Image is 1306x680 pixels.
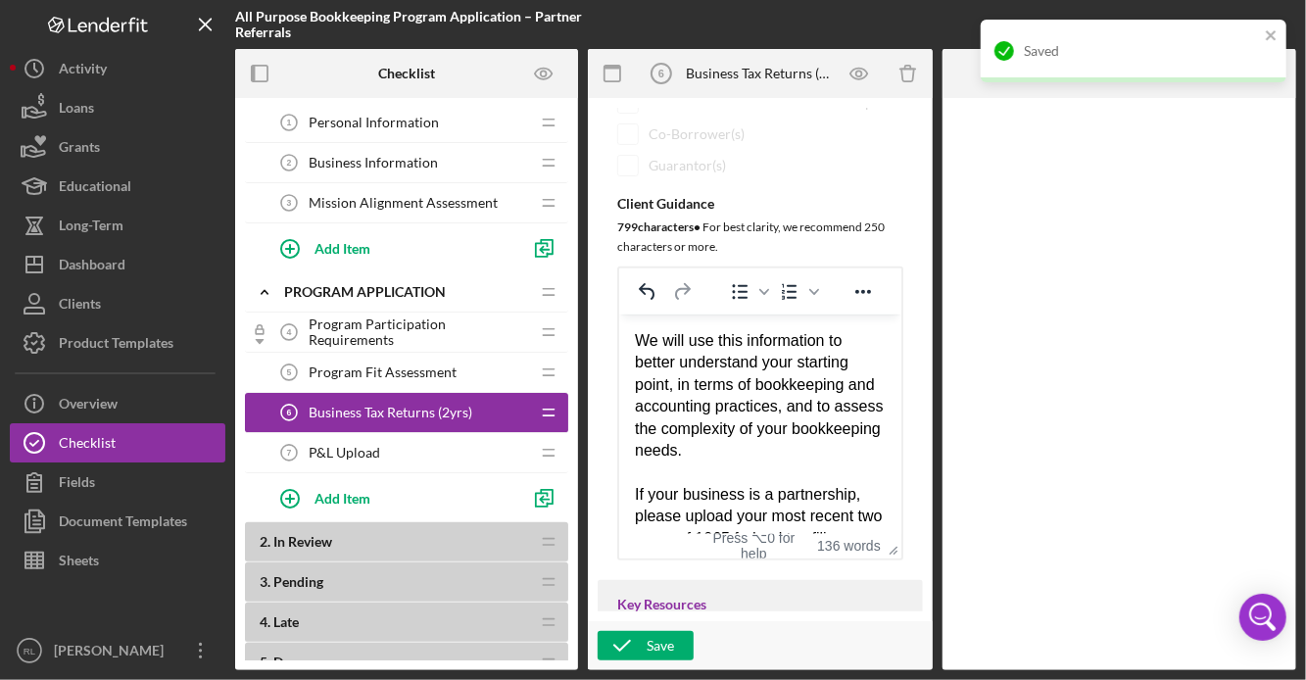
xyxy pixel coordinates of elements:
[723,278,772,306] div: Bullet list
[617,219,701,234] b: 799 character s •
[10,323,225,363] button: Product Templates
[881,534,901,559] div: Press the Up and Down arrow keys to resize the editor.
[59,88,94,132] div: Loans
[59,49,107,93] div: Activity
[260,654,270,670] span: 5 .
[846,278,880,306] button: Reveal or hide additional toolbar items
[273,533,332,550] span: In Review
[49,631,176,675] div: [PERSON_NAME]
[260,573,270,590] span: 3 .
[631,278,664,306] button: Undo
[10,49,225,88] button: Activity
[309,364,457,380] span: Program Fit Assessment
[273,573,323,590] span: Pending
[658,68,664,79] tspan: 6
[59,423,116,467] div: Checklist
[617,218,903,257] div: For best clarity, we recommend 250 characters or more.
[59,206,123,250] div: Long-Term
[287,198,292,208] tspan: 3
[287,408,292,417] tspan: 6
[314,479,370,516] div: Add Item
[10,206,225,245] button: Long-Term
[59,127,100,171] div: Grants
[10,284,225,323] button: Clients
[647,631,674,660] div: Save
[284,284,529,300] div: Program Application
[686,66,835,81] div: Business Tax Returns (2yrs)
[10,502,225,541] button: Document Templates
[10,127,225,167] button: Grants
[287,448,292,458] tspan: 7
[265,228,519,267] button: Add Item
[378,66,435,81] b: Checklist
[273,654,306,670] span: Done
[16,16,266,147] div: We will use this information to better understand your starting point, in terms of bookkeeping an...
[619,315,901,534] iframe: Rich Text Area
[260,613,270,630] span: 4 .
[10,245,225,284] button: Dashboard
[598,631,694,660] button: Save
[59,323,173,367] div: Product Templates
[649,158,726,173] div: Guarantor(s)
[287,367,292,377] tspan: 5
[1024,43,1259,59] div: Saved
[273,613,299,630] span: Late
[10,167,225,206] button: Educational
[617,196,903,212] div: Client Guidance
[265,478,519,517] button: Add Item
[10,631,225,670] button: RL[PERSON_NAME]
[10,384,225,423] button: Overview
[617,597,903,612] div: Key Resources
[314,229,370,267] div: Add Item
[522,52,566,96] button: Preview as
[309,405,472,420] span: Business Tax Returns (2yrs)
[10,462,225,502] button: Fields
[59,167,131,211] div: Educational
[16,16,266,630] body: Rich Text Area. Press ALT-0 for help.
[649,126,745,142] div: Co-Borrower(s)
[59,245,125,289] div: Dashboard
[773,278,822,306] div: Numbered list
[235,8,582,40] b: All Purpose Bookkeeping Program Application – Partner Referrals
[59,541,99,585] div: Sheets
[309,445,380,461] span: P&L Upload
[309,155,438,170] span: Business Information
[10,541,225,580] button: Sheets
[287,118,292,127] tspan: 1
[16,170,266,235] div: If your business is a partnership, please upload your most recent two years of 1065 federal tax f...
[309,115,439,130] span: Personal Information
[10,423,225,462] button: Checklist
[309,316,529,348] span: Program Participation Requirements
[711,530,796,561] div: Press ⌥0 for help
[59,284,101,328] div: Clients
[1239,594,1286,641] div: Open Intercom Messenger
[24,646,36,656] text: RL
[10,88,225,127] button: Loans
[1265,27,1279,46] button: close
[665,278,699,306] button: Redo
[59,462,95,507] div: Fields
[59,502,187,546] div: Document Templates
[287,158,292,168] tspan: 2
[59,384,118,428] div: Overview
[309,195,498,211] span: Mission Alignment Assessment
[817,530,881,561] button: 136 words
[260,533,270,550] span: 2 .
[287,327,292,337] tspan: 4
